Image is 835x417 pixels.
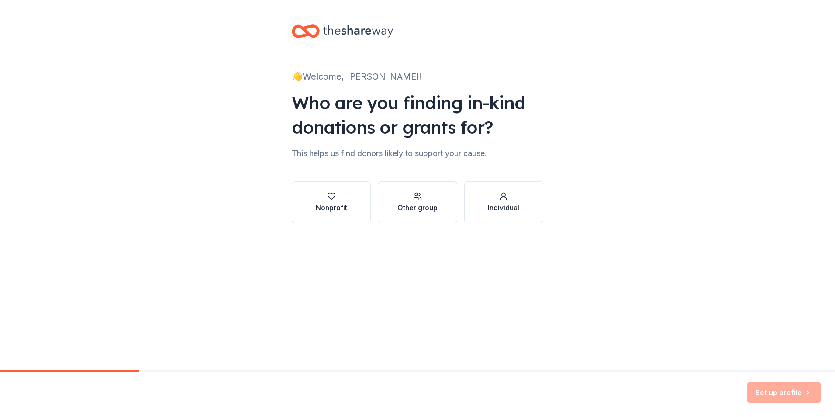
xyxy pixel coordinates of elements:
[292,90,543,139] div: Who are you finding in-kind donations or grants for?
[378,181,457,223] button: Other group
[397,202,438,213] div: Other group
[316,202,347,213] div: Nonprofit
[292,69,543,83] div: 👋 Welcome, [PERSON_NAME]!
[292,146,543,160] div: This helps us find donors likely to support your cause.
[292,181,371,223] button: Nonprofit
[488,202,519,213] div: Individual
[464,181,543,223] button: Individual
